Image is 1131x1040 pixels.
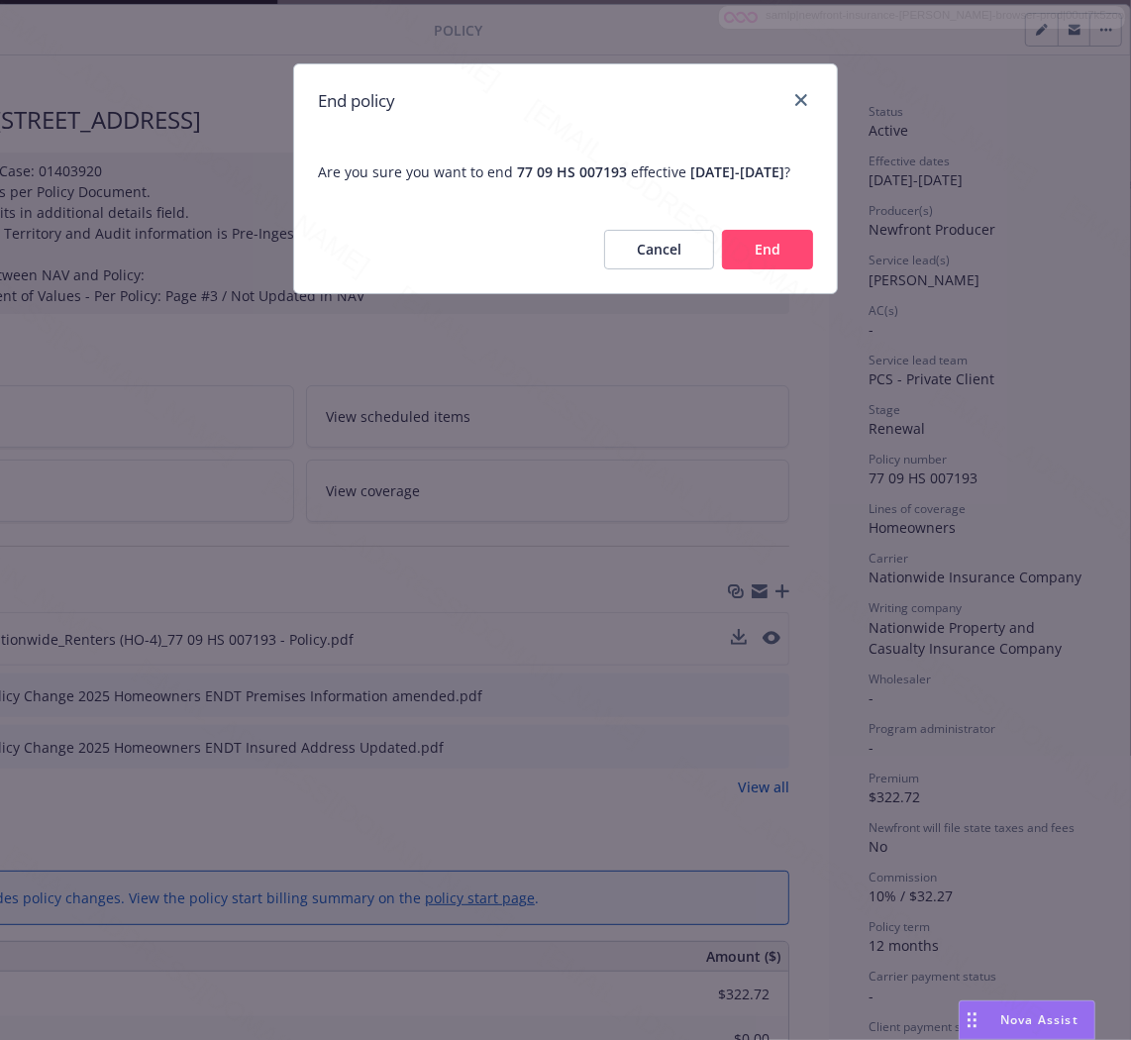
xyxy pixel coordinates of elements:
span: [DATE] - [DATE] [690,162,784,181]
a: close [789,88,813,112]
div: Drag to move [960,1001,984,1039]
span: 77 09 HS 007193 [517,162,627,181]
button: End [722,230,813,269]
button: Cancel [604,230,714,269]
span: Are you sure you want to end effective ? [294,138,837,206]
button: Nova Assist [959,1000,1095,1040]
h1: End policy [318,88,395,114]
span: Nova Assist [1000,1011,1079,1028]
